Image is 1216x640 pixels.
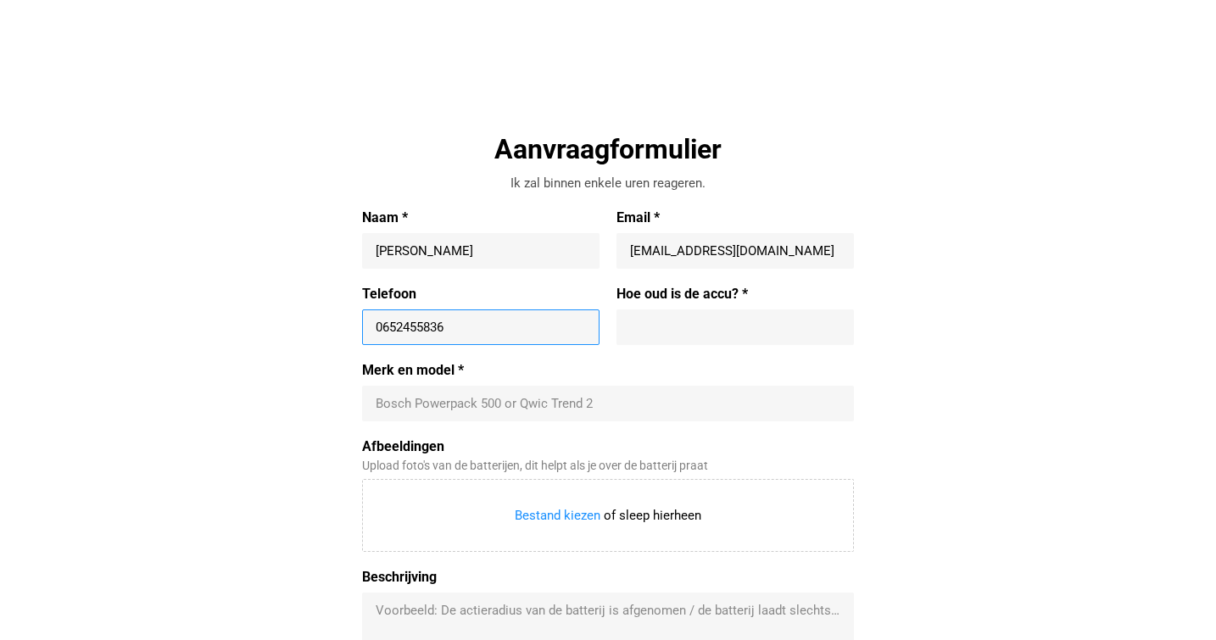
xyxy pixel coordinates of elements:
div: Aanvraagformulier [362,131,854,167]
input: Merk en model * [376,395,840,412]
div: Upload foto's van de batterijen, dit helpt als je over de batterij praat [362,459,854,473]
label: Telefoon [362,286,600,303]
input: Email * [630,242,840,259]
div: Ik zal binnen enkele uren reageren. [362,175,854,192]
label: Afbeeldingen [362,438,854,455]
label: Naam * [362,209,600,226]
label: Merk en model * [362,362,854,379]
label: Hoe oud is de accu? * [616,286,854,303]
input: Naam * [376,242,586,259]
label: Beschrijving [362,569,854,586]
label: Email * [616,209,854,226]
input: +31 647493275 [376,319,586,336]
